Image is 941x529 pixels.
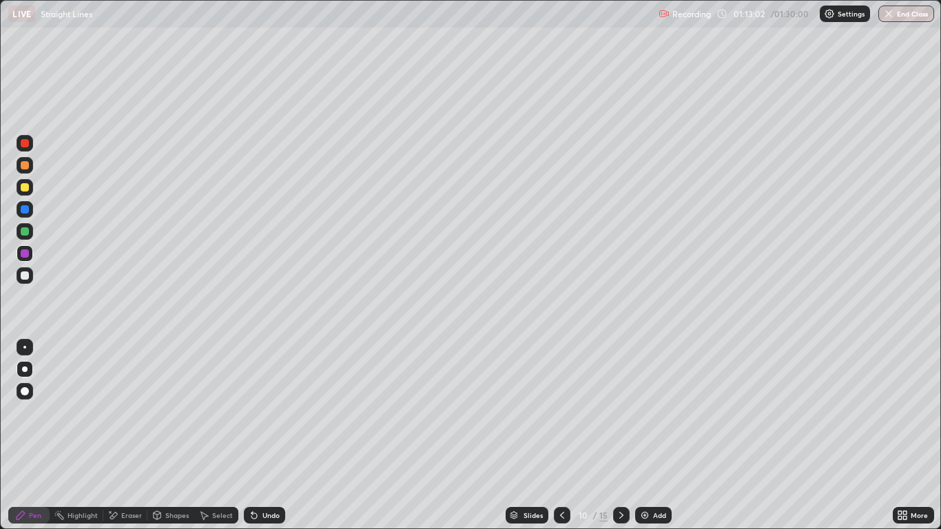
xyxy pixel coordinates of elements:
img: recording.375f2c34.svg [659,8,670,19]
div: / [592,511,597,519]
div: Eraser [121,512,142,519]
p: LIVE [12,8,31,19]
div: More [911,512,928,519]
div: Undo [262,512,280,519]
div: Shapes [165,512,189,519]
div: Highlight [68,512,98,519]
p: Straight Lines [41,8,92,19]
img: add-slide-button [639,510,650,521]
div: Pen [29,512,41,519]
div: Slides [524,512,543,519]
button: End Class [878,6,934,22]
div: Select [212,512,233,519]
img: class-settings-icons [824,8,835,19]
div: 15 [599,509,608,521]
img: end-class-cross [883,8,894,19]
p: Recording [672,9,711,19]
div: Add [653,512,666,519]
div: 10 [576,511,590,519]
p: Settings [838,10,865,17]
